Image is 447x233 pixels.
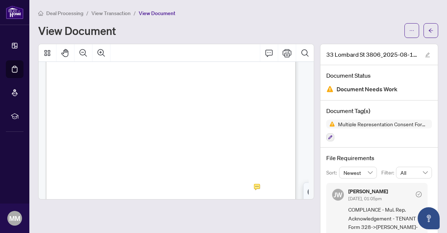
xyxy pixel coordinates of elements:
span: home [38,11,43,16]
h1: View Document [38,25,116,36]
span: View Transaction [91,10,131,17]
span: Newest [344,167,373,178]
img: logo [6,6,23,19]
p: Filter: [381,169,396,177]
span: All [400,167,428,178]
span: arrow-left [428,28,433,33]
span: [DATE], 01:05pm [348,196,382,201]
h4: Document Status [326,71,432,80]
p: Sort: [326,169,339,177]
h4: Document Tag(s) [326,106,432,115]
h5: [PERSON_NAME] [348,189,388,194]
span: ellipsis [409,28,414,33]
span: check-circle [416,191,422,197]
li: / [86,9,88,17]
img: Status Icon [326,120,335,128]
button: Open asap [418,207,440,229]
span: MM [9,213,20,223]
span: 33 Lombard St 3806_2025-08-18 10_18_06.pdf [326,50,418,59]
span: Document Needs Work [337,84,397,94]
li: / [134,9,136,17]
span: Multiple Representation Consent Form (Tenant) [335,121,432,127]
span: JW [334,190,342,200]
span: View Document [139,10,175,17]
span: edit [425,52,430,57]
span: Deal Processing [46,10,83,17]
h4: File Requirements [326,153,432,162]
img: Document Status [326,85,334,93]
